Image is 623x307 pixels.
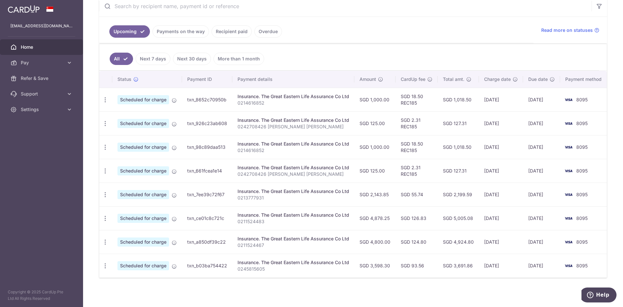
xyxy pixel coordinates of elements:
td: SGD 1,000.00 [354,88,396,111]
p: 0211524467 [238,242,349,249]
img: Bank Card [562,191,575,198]
div: Insurance. The Great Eastern Life Assurance Co Ltd [238,259,349,266]
td: SGD 4,800.00 [354,230,396,254]
td: SGD 2,199.59 [438,183,479,206]
span: Total amt. [443,76,464,83]
div: Insurance. The Great Eastern Life Assurance Co Ltd [238,93,349,100]
span: Scheduled for charge [117,119,169,128]
td: SGD 3,598.30 [354,254,396,277]
td: [DATE] [523,135,560,159]
img: Bank Card [562,167,575,175]
td: SGD 127.31 [438,159,479,183]
span: Pay [21,59,64,66]
td: [DATE] [479,254,523,277]
td: [DATE] [479,135,523,159]
span: Amount [360,76,376,83]
img: CardUp [8,5,40,13]
th: Payment ID [182,71,232,88]
td: txn_ce01c8c721c [182,206,232,230]
td: [DATE] [523,111,560,135]
td: SGD 124.80 [396,230,438,254]
td: [DATE] [479,159,523,183]
td: [DATE] [479,230,523,254]
p: 0245815605 [238,266,349,272]
span: Support [21,91,64,97]
img: Bank Card [562,238,575,246]
span: Refer & Save [21,75,64,82]
td: [DATE] [523,206,560,230]
span: Scheduled for charge [117,190,169,199]
td: [DATE] [523,159,560,183]
td: [DATE] [479,88,523,111]
p: 0214616852 [238,100,349,106]
p: 0214616852 [238,147,349,154]
span: Charge date [484,76,511,83]
span: Scheduled for charge [117,261,169,270]
div: Insurance. The Great Eastern Life Assurance Co Ltd [238,188,349,195]
div: Insurance. The Great Eastern Life Assurance Co Ltd [238,117,349,123]
div: Insurance. The Great Eastern Life Assurance Co Ltd [238,236,349,242]
img: Bank Card [562,120,575,127]
a: All [110,53,133,65]
td: SGD 18.50 REC185 [396,135,438,159]
span: 8095 [576,121,588,126]
p: [EMAIL_ADDRESS][DOMAIN_NAME] [10,23,73,29]
a: More than 1 month [214,53,264,65]
span: Scheduled for charge [117,237,169,247]
td: SGD 2.31 REC185 [396,159,438,183]
td: SGD 1,018.50 [438,135,479,159]
td: txn_7ee39c72f67 [182,183,232,206]
a: Recipient paid [212,25,252,38]
p: 0213777931 [238,195,349,201]
td: SGD 5,005.08 [438,206,479,230]
td: txn_8652c70950b [182,88,232,111]
div: Insurance. The Great Eastern Life Assurance Co Ltd [238,141,349,147]
td: SGD 125.00 [354,111,396,135]
td: SGD 2.31 REC185 [396,111,438,135]
td: SGD 55.74 [396,183,438,206]
a: Upcoming [109,25,150,38]
span: Scheduled for charge [117,143,169,152]
td: [DATE] [523,88,560,111]
td: SGD 3,691.86 [438,254,479,277]
img: Bank Card [562,96,575,104]
span: Status [117,76,131,83]
img: Bank Card [562,262,575,270]
div: Insurance. The Great Eastern Life Assurance Co Ltd [238,164,349,171]
td: SGD 1,000.00 [354,135,396,159]
th: Payment method [560,71,609,88]
td: SGD 2,143.85 [354,183,396,206]
a: Read more on statuses [541,27,599,33]
span: 8095 [576,192,588,197]
span: 8095 [576,144,588,150]
span: Due date [528,76,548,83]
p: 0242708426 [PERSON_NAME] [PERSON_NAME] [238,171,349,177]
p: 0211524483 [238,218,349,225]
td: SGD 18.50 REC185 [396,88,438,111]
p: 0242708426 [PERSON_NAME] [PERSON_NAME] [238,123,349,130]
td: [DATE] [479,111,523,135]
td: [DATE] [523,254,560,277]
td: txn_a850df39c22 [182,230,232,254]
td: SGD 1,018.50 [438,88,479,111]
div: Insurance. The Great Eastern Life Assurance Co Ltd [238,212,349,218]
td: SGD 4,878.25 [354,206,396,230]
td: SGD 126.83 [396,206,438,230]
td: [DATE] [523,230,560,254]
td: SGD 93.56 [396,254,438,277]
span: 8095 [576,97,588,102]
span: CardUp fee [401,76,425,83]
td: txn_926c23ab608 [182,111,232,135]
img: Bank Card [562,143,575,151]
td: SGD 4,924.80 [438,230,479,254]
td: [DATE] [479,206,523,230]
span: 8095 [576,239,588,245]
span: Settings [21,106,64,113]
img: Bank Card [562,214,575,222]
td: [DATE] [479,183,523,206]
iframe: Opens a widget where you can find more information [581,288,617,304]
span: 8095 [576,215,588,221]
a: Next 30 days [173,53,211,65]
td: txn_661fcea1e14 [182,159,232,183]
td: txn_b03ba754422 [182,254,232,277]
